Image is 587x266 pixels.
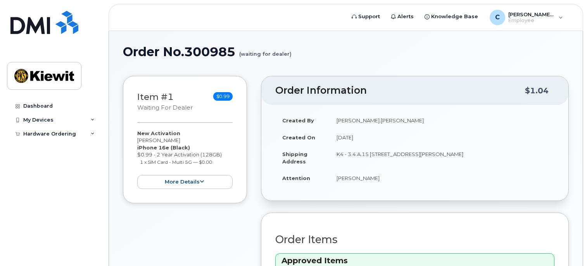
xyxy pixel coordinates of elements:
[137,130,180,136] strong: New Activation
[140,159,212,165] small: 1 x SIM Card - Multi 5G — $0.00
[137,92,193,112] h3: Item #1
[282,134,315,141] strong: Created On
[137,144,190,151] strong: iPhone 16e (Black)
[275,234,554,245] h2: Order Items
[330,112,554,129] td: [PERSON_NAME].[PERSON_NAME]
[282,151,307,165] strong: Shipping Address
[330,170,554,187] td: [PERSON_NAME]
[137,104,193,111] small: waiting for dealer
[137,175,233,189] button: more details
[282,117,314,124] strong: Created By
[282,175,310,181] strong: Attention
[213,92,233,101] span: $0.99
[123,45,569,58] h1: Order No.300985
[239,45,292,57] small: (waiting for dealer)
[137,130,233,189] div: [PERSON_NAME] $0.99 - 2 Year Activation (128GB)
[330,129,554,146] td: [DATE]
[281,256,548,266] h3: Approved Items
[275,85,525,96] h2: Order Information
[525,83,549,98] div: $1.04
[330,146,554,170] td: K4 - 3.4.A.15 [STREET_ADDRESS][PERSON_NAME]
